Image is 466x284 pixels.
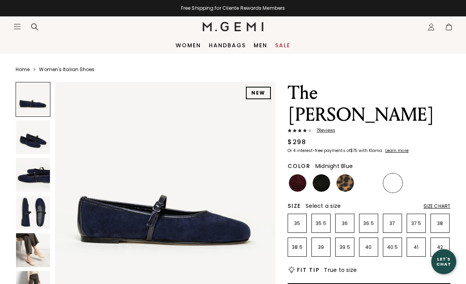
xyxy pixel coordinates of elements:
klarna-placement-style-body: with Klarna [359,148,384,154]
klarna-placement-style-body: Or 4 interest-free payments of [288,148,350,154]
img: Midnight Blue [384,174,402,192]
a: 7Reviews [288,128,450,134]
a: Men [254,42,267,48]
p: 41 [407,244,425,250]
p: 36.5 [359,220,378,227]
img: The Amabile [16,120,50,154]
p: 37.5 [407,220,425,227]
a: Home [16,66,30,73]
span: Select a size [306,202,341,210]
p: 38 [431,220,449,227]
button: Open site menu [13,23,21,30]
p: 42 [431,244,449,250]
div: Size Chart [423,203,450,209]
h2: Fit Tip [297,267,319,273]
img: Black [313,174,330,192]
img: The Amabile [16,158,50,192]
img: M.Gemi [203,22,264,31]
a: Women's Italian Shoes [39,66,94,73]
p: 37 [383,220,402,227]
div: NEW [246,87,271,99]
a: Learn more [384,148,409,153]
p: 36 [336,220,354,227]
p: 40 [359,244,378,250]
p: 35.5 [312,220,330,227]
p: 38.5 [288,244,306,250]
span: Midnight Blue [315,162,353,170]
img: Leopard [336,174,354,192]
div: $298 [288,138,306,147]
klarna-placement-style-amount: $75 [350,148,358,154]
p: 35 [288,220,306,227]
h2: Color [288,163,311,169]
p: 40.5 [383,244,402,250]
h2: Size [288,203,301,209]
img: The Amabile [16,196,50,230]
img: Dark Burgundy [289,174,306,192]
a: Women [176,42,201,48]
span: 7 Review s [312,128,335,133]
p: 39 [312,244,330,250]
p: 39.5 [336,244,354,250]
img: The Amabile [16,233,50,267]
div: Let's Chat [431,257,456,266]
span: True to size [324,266,357,274]
a: Sale [275,42,290,48]
h1: The [PERSON_NAME] [288,82,450,126]
a: Handbags [209,42,246,48]
img: Sand [360,174,378,192]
